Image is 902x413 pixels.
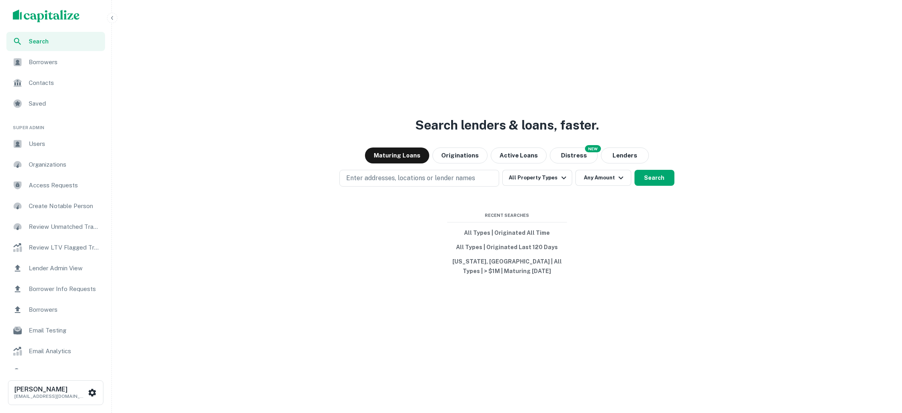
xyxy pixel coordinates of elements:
button: All Property Types [502,170,572,186]
span: Organizations [29,160,100,169]
span: Review LTV Flagged Transactions [29,243,100,252]
a: Review Unmatched Transactions [6,217,105,236]
span: Users [29,139,100,149]
span: Borrowers [29,57,100,67]
h6: [PERSON_NAME] [14,386,86,393]
a: Borrower Info Requests [6,279,105,299]
a: Review LTV Flagged Transactions [6,238,105,257]
a: Create Notable Person [6,197,105,216]
span: Recent Searches [447,212,567,219]
h3: Search lenders & loans, faster. [415,116,599,135]
button: [PERSON_NAME][EMAIL_ADDRESS][DOMAIN_NAME] [8,380,103,405]
button: Originations [432,147,488,163]
a: SOS Search [6,362,105,382]
iframe: Chat Widget [862,349,902,387]
button: Active Loans [491,147,547,163]
a: Access Requests [6,176,105,195]
span: Email Analytics [29,346,100,356]
span: Email Testing [29,326,100,335]
span: Create Notable Person [29,201,100,211]
p: [EMAIL_ADDRESS][DOMAIN_NAME] [14,393,86,400]
span: SOS Search [29,367,100,377]
a: Organizations [6,155,105,174]
p: Enter addresses, locations or lender names [346,173,475,183]
span: Contacts [29,78,100,88]
img: capitalize-logo.png [13,10,80,22]
button: All Types | Originated All Time [447,226,567,240]
button: [US_STATE], [GEOGRAPHIC_DATA] | All Types | > $1M | Maturing [DATE] [447,254,567,278]
span: Access Requests [29,181,100,190]
li: Super Admin [6,115,105,134]
a: Borrowers [6,300,105,319]
a: Contacts [6,73,105,92]
button: Lenders [601,147,649,163]
button: Any Amount [575,170,631,186]
a: Users [6,134,105,153]
span: Search [29,37,100,46]
span: Borrower Info Requests [29,284,100,294]
button: Search distressed loans with lien and other non-mortgage details. [550,147,598,163]
a: Search [6,32,105,51]
span: Borrowers [29,305,100,315]
span: Saved [29,99,100,108]
span: Lender Admin View [29,264,100,273]
div: NEW [585,145,601,152]
a: Email Analytics [6,342,105,361]
a: Lender Admin View [6,259,105,278]
button: Enter addresses, locations or lender names [339,170,499,187]
button: All Types | Originated Last 120 Days [447,240,567,254]
a: Email Testing [6,321,105,340]
a: Borrowers [6,53,105,72]
button: Maturing Loans [365,147,429,163]
span: Review Unmatched Transactions [29,222,100,232]
button: Search [634,170,674,186]
a: Saved [6,94,105,113]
